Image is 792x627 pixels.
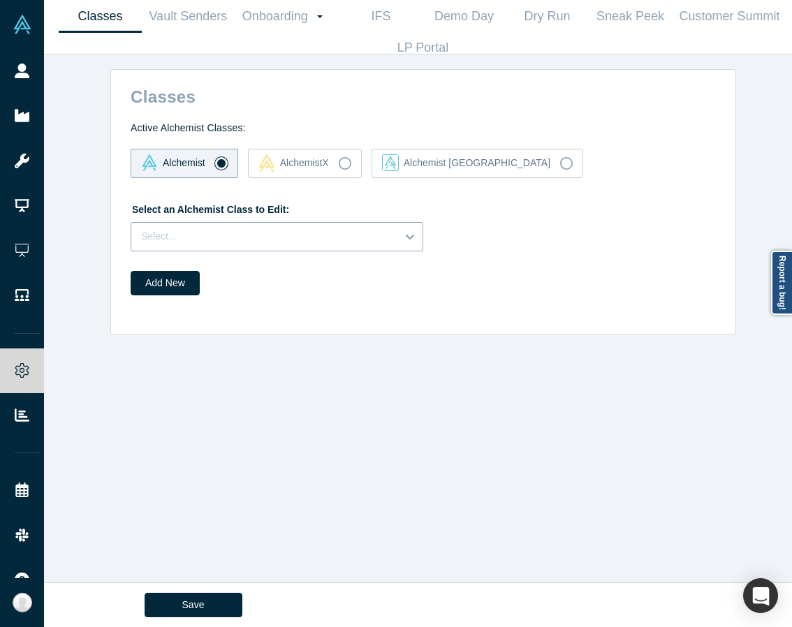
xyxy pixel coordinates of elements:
button: Add New [131,271,200,295]
img: Anna Sanchez's Account [13,593,32,612]
label: Select an Alchemist Class to Edit: [131,198,289,217]
button: Save [145,593,242,617]
img: alchemist Vault Logo [141,154,158,171]
div: AlchemistX [258,154,329,172]
div: Alchemist [141,154,205,171]
a: Onboarding [235,1,339,33]
a: Report a bug! [771,251,792,315]
img: alchemistx Vault Logo [258,154,275,172]
a: LP Portal [59,31,787,64]
img: Alchemist Vault Logo [13,15,32,34]
h2: Classes [116,80,735,107]
img: alchemist_aj Vault Logo [382,154,399,171]
h4: Active Alchemist Classes: [131,122,716,134]
div: Alchemist [GEOGRAPHIC_DATA] [382,154,550,171]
